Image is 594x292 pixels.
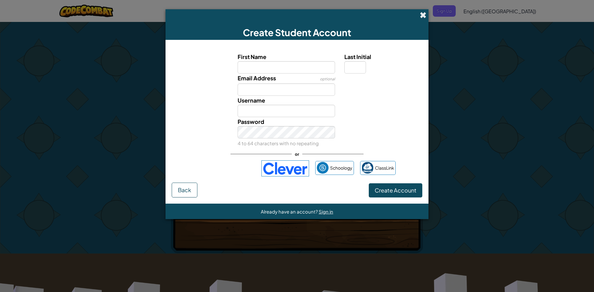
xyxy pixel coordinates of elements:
[196,162,258,175] iframe: Sign in with Google Button
[238,118,264,125] span: Password
[344,53,371,60] span: Last Initial
[261,209,319,214] span: Already have an account?
[238,140,319,146] small: 4 to 64 characters with no repeating
[375,163,394,172] span: ClassLink
[238,74,276,82] span: Email Address
[238,53,266,60] span: First Name
[238,97,265,104] span: Username
[178,186,191,193] span: Back
[292,150,302,159] span: or
[172,183,197,197] button: Back
[317,162,329,174] img: schoology.png
[320,77,335,81] span: optional
[330,163,352,172] span: Schoology
[375,187,416,194] span: Create Account
[319,209,333,214] a: Sign in
[243,27,351,38] span: Create Student Account
[362,162,373,174] img: classlink-logo-small.png
[261,160,309,176] img: clever-logo-blue.png
[369,183,422,197] button: Create Account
